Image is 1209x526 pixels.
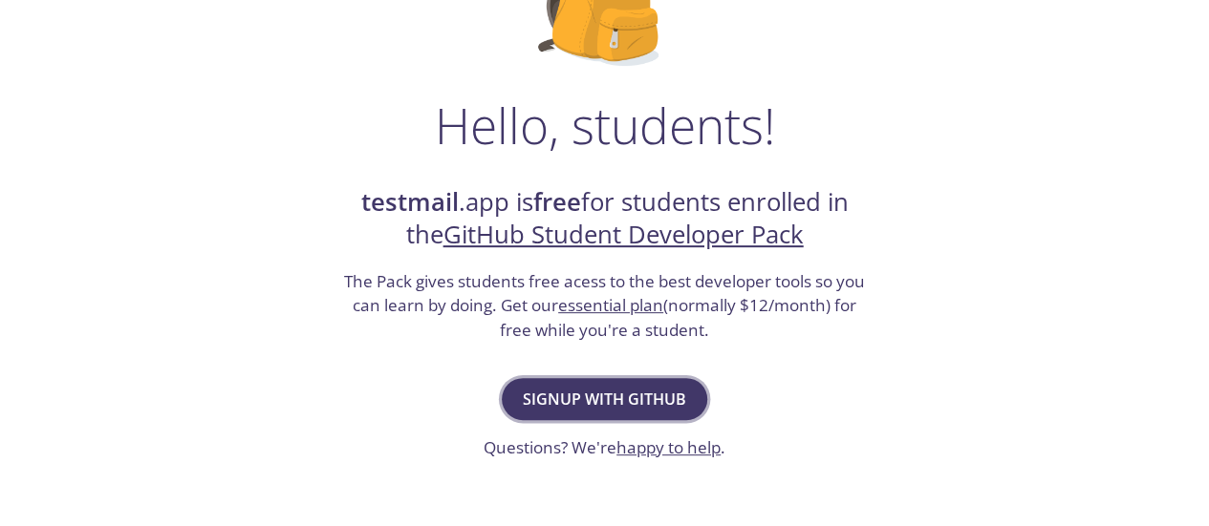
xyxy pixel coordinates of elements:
a: happy to help [616,436,721,458]
h3: The Pack gives students free acess to the best developer tools so you can learn by doing. Get our... [342,269,868,343]
a: essential plan [558,294,663,316]
button: Signup with GitHub [502,378,707,420]
h2: .app is for students enrolled in the [342,186,868,252]
strong: free [533,185,581,219]
strong: testmail [361,185,459,219]
span: Signup with GitHub [523,386,686,412]
h3: Questions? We're . [484,435,725,460]
h1: Hello, students! [435,96,775,154]
a: GitHub Student Developer Pack [443,218,804,251]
